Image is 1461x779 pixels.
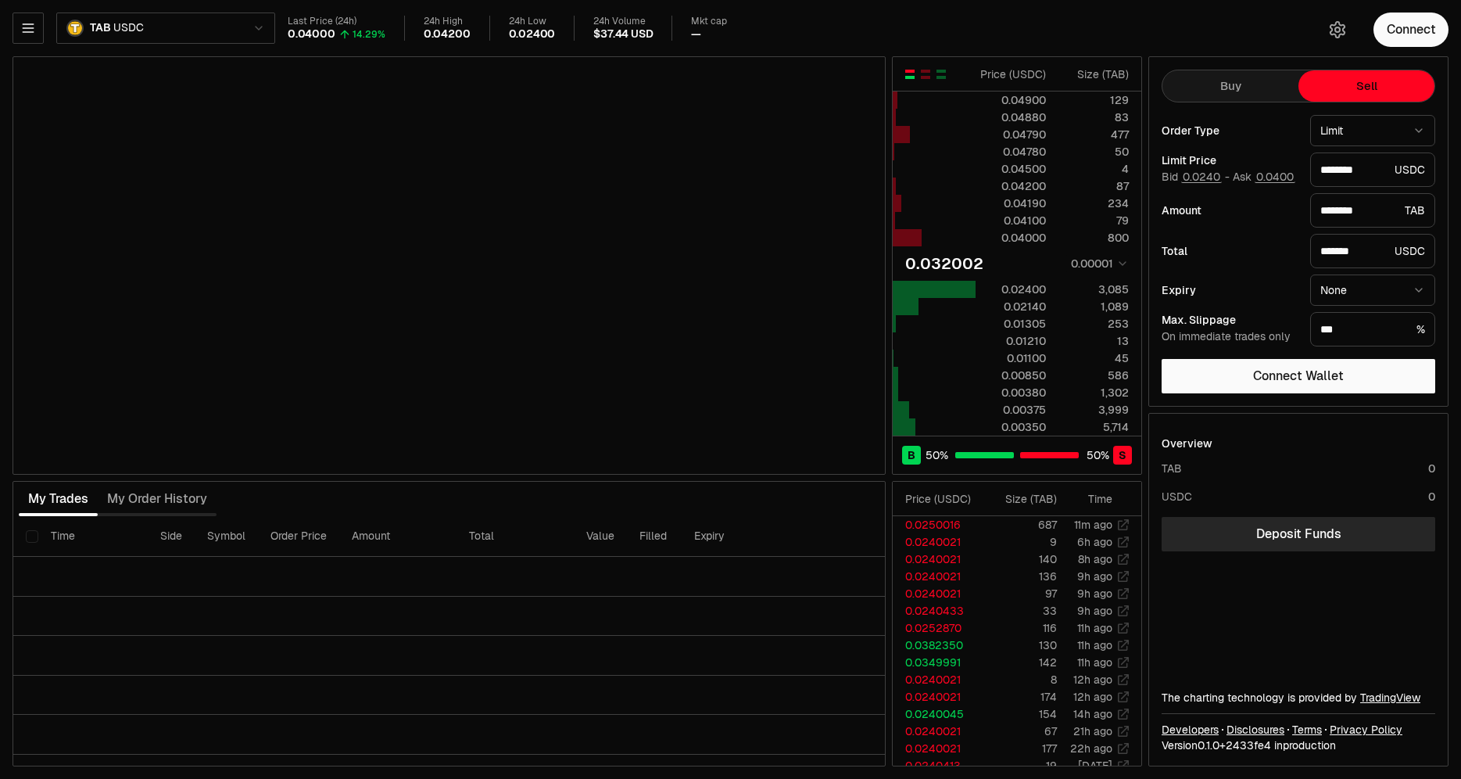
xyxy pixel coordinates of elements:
[976,368,1046,383] div: 0.00850
[983,551,1058,568] td: 140
[113,21,143,35] span: USDC
[919,68,932,81] button: Show Sell Orders Only
[1162,125,1298,136] div: Order Type
[1310,312,1435,346] div: %
[1087,447,1109,463] span: 50 %
[1162,359,1435,393] button: Connect Wallet
[893,516,983,533] td: 0.0250016
[908,447,915,463] span: B
[1310,153,1435,187] div: USDC
[1373,13,1448,47] button: Connect
[1059,282,1129,297] div: 3,085
[1226,722,1284,738] a: Disclosures
[1162,489,1192,504] div: USDC
[893,654,983,671] td: 0.0349991
[1066,254,1129,273] button: 0.00001
[983,723,1058,740] td: 67
[976,144,1046,160] div: 0.04780
[98,483,217,515] button: My Order History
[893,551,983,568] td: 0.0240021
[1310,234,1435,268] div: USDC
[976,66,1046,82] div: Price ( USDC )
[1059,161,1129,177] div: 4
[288,27,335,41] div: 0.04000
[1059,66,1129,82] div: Size ( TAB )
[893,723,983,740] td: 0.0240021
[983,705,1058,723] td: 154
[424,16,471,27] div: 24h High
[1162,205,1298,216] div: Amount
[19,483,98,515] button: My Trades
[353,28,385,41] div: 14.29%
[976,230,1046,246] div: 0.04000
[90,21,110,35] span: TAB
[1310,193,1435,228] div: TAB
[976,196,1046,211] div: 0.04190
[593,27,653,41] div: $37.44 USD
[1059,299,1129,314] div: 1,089
[983,568,1058,585] td: 136
[1310,115,1435,146] button: Limit
[1059,213,1129,228] div: 79
[905,253,983,275] div: 0.032002
[339,516,457,557] th: Amount
[1077,655,1112,670] time: 11h ago
[66,20,84,37] img: TAB.png
[574,516,627,557] th: Value
[1078,759,1112,773] time: [DATE]
[905,491,983,507] div: Price ( USDC )
[976,127,1046,142] div: 0.04790
[996,491,1057,507] div: Size ( TAB )
[258,516,339,557] th: Order Price
[1162,722,1219,738] a: Developers
[1162,285,1298,296] div: Expiry
[1074,518,1112,532] time: 11m ago
[1059,368,1129,383] div: 586
[1162,155,1298,166] div: Limit Price
[1059,127,1129,142] div: 477
[1162,690,1435,705] div: The charting technology is provided by
[976,333,1046,349] div: 0.01210
[1078,552,1112,566] time: 8h ago
[1292,722,1322,738] a: Terms
[893,602,983,619] td: 0.0240433
[976,92,1046,108] div: 0.04900
[1181,171,1222,183] button: 0.0240
[1059,350,1129,366] div: 45
[983,637,1058,654] td: 130
[983,533,1058,551] td: 9
[1077,535,1112,549] time: 6h ago
[1059,402,1129,418] div: 3,999
[1162,517,1435,551] a: Deposit Funds
[1162,436,1212,451] div: Overview
[976,350,1046,366] div: 0.01100
[1428,461,1435,476] div: 0
[976,402,1046,418] div: 0.00375
[976,299,1046,314] div: 0.02140
[1077,587,1112,601] time: 9h ago
[1077,638,1112,652] time: 11h ago
[976,419,1046,435] div: 0.00350
[893,619,983,637] td: 0.0252870
[976,213,1046,228] div: 0.04100
[983,757,1058,774] td: 19
[926,447,948,463] span: 50 %
[1233,171,1295,185] span: Ask
[893,585,983,602] td: 0.0240021
[1059,109,1129,125] div: 83
[976,385,1046,400] div: 0.00380
[983,740,1058,757] td: 177
[1226,738,1271,752] span: 2433fe4b4f3780576893ee9e941d06011a76ee7a
[983,654,1058,671] td: 142
[976,282,1046,297] div: 0.02400
[1059,144,1129,160] div: 50
[893,568,983,585] td: 0.0240021
[893,637,983,654] td: 0.0382350
[1073,690,1112,704] time: 12h ago
[1077,604,1112,618] time: 9h ago
[904,68,916,81] button: Show Buy and Sell Orders
[148,516,195,557] th: Side
[691,16,727,27] div: Mkt cap
[1073,707,1112,721] time: 14h ago
[893,671,983,688] td: 0.0240021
